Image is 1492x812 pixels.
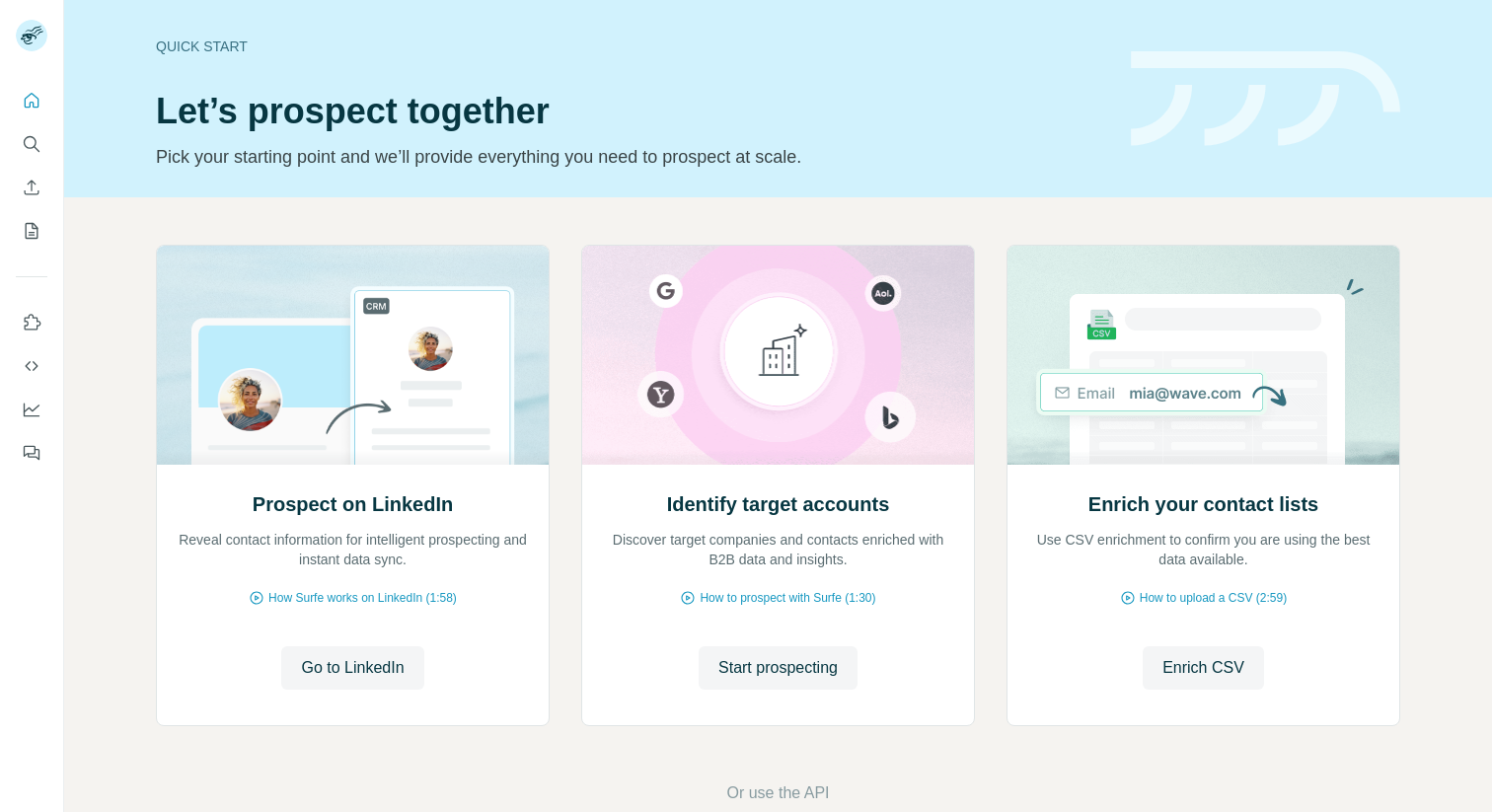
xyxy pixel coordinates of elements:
span: Start prospecting [718,656,838,680]
button: Feedback [16,435,47,471]
p: Pick your starting point and we’ll provide everything you need to prospect at scale. [156,143,1107,171]
h2: Prospect on LinkedIn [253,490,453,518]
button: Dashboard [16,392,47,427]
span: How Surfe works on LinkedIn (1:58) [268,589,457,607]
button: Use Surfe on LinkedIn [16,305,47,340]
span: How to prospect with Surfe (1:30) [700,589,875,607]
img: Enrich your contact lists [1007,246,1400,465]
img: Prospect on LinkedIn [156,246,550,465]
button: Or use the API [726,781,829,805]
button: Search [16,126,47,162]
h1: Let’s prospect together [156,92,1107,131]
p: Use CSV enrichment to confirm you are using the best data available. [1027,530,1380,569]
img: Identify target accounts [581,246,975,465]
p: Reveal contact information for intelligent prospecting and instant data sync. [177,530,529,569]
button: Enrich CSV [16,170,47,205]
button: Go to LinkedIn [281,646,423,690]
button: My lists [16,213,47,249]
h2: Enrich your contact lists [1088,490,1318,518]
button: Enrich CSV [1143,646,1264,690]
span: Go to LinkedIn [301,656,404,680]
img: banner [1131,51,1400,147]
button: Start prospecting [699,646,858,690]
p: Discover target companies and contacts enriched with B2B data and insights. [602,530,954,569]
span: Enrich CSV [1162,656,1244,680]
div: Quick start [156,37,1107,56]
button: Use Surfe API [16,348,47,384]
span: How to upload a CSV (2:59) [1140,589,1287,607]
h2: Identify target accounts [667,490,890,518]
button: Quick start [16,83,47,118]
